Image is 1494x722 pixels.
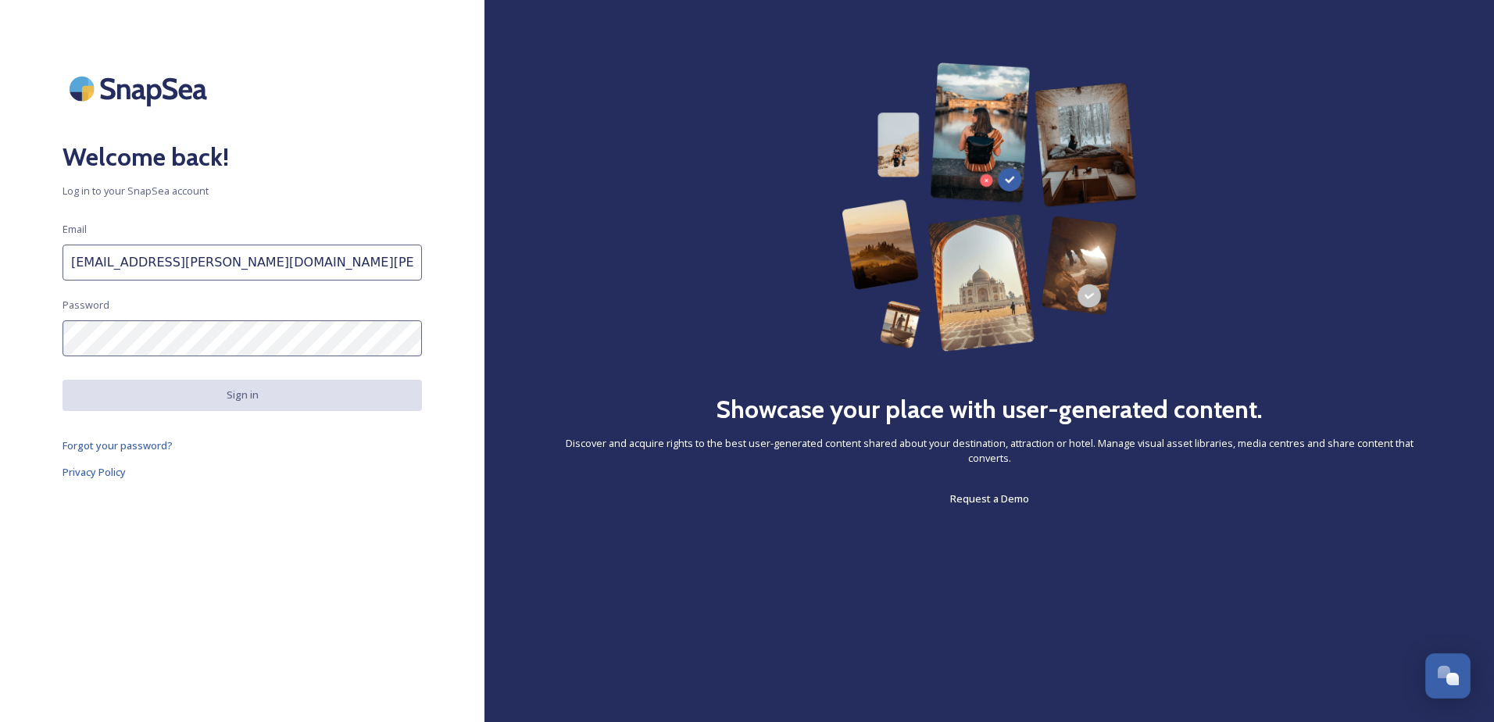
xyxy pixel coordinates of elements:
span: Log in to your SnapSea account [63,184,422,198]
input: john.doe@snapsea.io [63,245,422,281]
button: Open Chat [1425,653,1471,699]
span: Email [63,222,87,237]
span: Request a Demo [950,491,1029,506]
span: Password [63,298,109,313]
button: Sign in [63,380,422,410]
h2: Showcase your place with user-generated content. [716,391,1263,428]
a: Privacy Policy [63,463,422,481]
a: Request a Demo [950,489,1029,508]
a: Forgot your password? [63,436,422,455]
img: SnapSea Logo [63,63,219,115]
span: Privacy Policy [63,465,126,479]
span: Forgot your password? [63,438,173,452]
span: Discover and acquire rights to the best user-generated content shared about your destination, att... [547,436,1431,466]
h2: Welcome back! [63,138,422,176]
img: 63b42ca75bacad526042e722_Group%20154-p-800.png [842,63,1136,352]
